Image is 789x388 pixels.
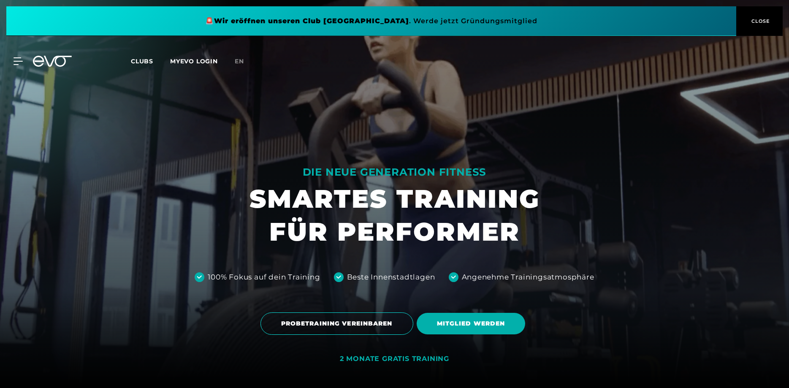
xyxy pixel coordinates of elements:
div: Angenehme Trainingsatmosphäre [462,272,594,283]
span: MITGLIED WERDEN [437,319,505,328]
button: CLOSE [736,6,783,36]
a: en [235,57,254,66]
div: Beste Innenstadtlagen [347,272,435,283]
h1: SMARTES TRAINING FÜR PERFORMER [249,182,540,248]
div: 2 MONATE GRATIS TRAINING [340,355,449,364]
a: Clubs [131,57,170,65]
a: MITGLIED WERDEN [417,307,529,341]
a: MYEVO LOGIN [170,57,218,65]
span: PROBETRAINING VEREINBAREN [281,319,393,328]
div: 100% Fokus auf dein Training [208,272,320,283]
span: en [235,57,244,65]
a: PROBETRAINING VEREINBAREN [260,306,417,341]
div: DIE NEUE GENERATION FITNESS [249,166,540,179]
span: Clubs [131,57,153,65]
span: CLOSE [749,17,770,25]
